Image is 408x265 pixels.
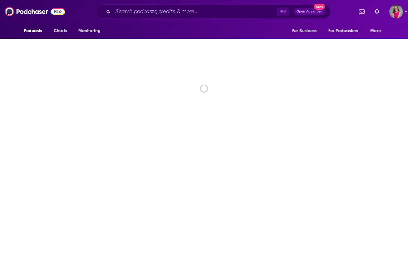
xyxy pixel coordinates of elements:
span: For Podcasters [328,27,358,35]
button: Show profile menu [389,5,403,18]
span: Monitoring [78,27,101,35]
span: More [370,27,381,35]
img: Podchaser - Follow, Share and Rate Podcasts [5,6,65,17]
span: Open Advanced [297,10,322,13]
span: ⌘ K [277,7,289,16]
button: open menu [366,25,389,37]
button: open menu [324,25,367,37]
a: Show notifications dropdown [356,6,367,17]
span: For Business [292,27,317,35]
button: open menu [19,25,50,37]
div: Search podcasts, credits, & more... [96,4,331,19]
span: Podcasts [24,27,42,35]
button: open menu [74,25,109,37]
a: Show notifications dropdown [372,6,382,17]
a: Charts [50,25,71,37]
img: User Profile [389,5,403,18]
span: New [314,4,325,10]
span: Charts [54,27,67,35]
span: Logged in as AmyRasdal [389,5,403,18]
input: Search podcasts, credits, & more... [113,7,277,17]
button: open menu [288,25,325,37]
button: Open AdvancedNew [294,8,325,15]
